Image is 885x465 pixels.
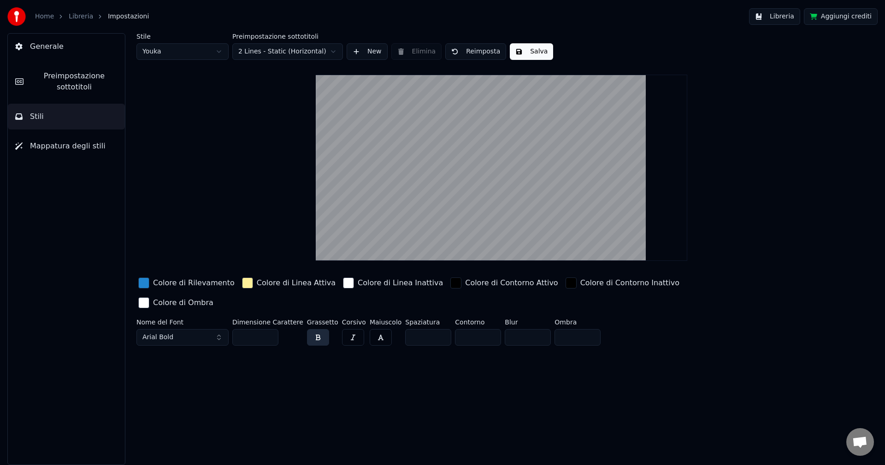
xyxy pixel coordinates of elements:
[136,276,236,290] button: Colore di Rilevamento
[30,41,64,52] span: Generale
[35,12,149,21] nav: breadcrumb
[555,319,601,325] label: Ombra
[8,133,125,159] button: Mappatura degli stili
[448,276,560,290] button: Colore di Contorno Attivo
[445,43,506,60] button: Reimposta
[358,277,443,288] div: Colore di Linea Inattiva
[370,319,401,325] label: Maiuscolo
[347,43,388,60] button: New
[108,12,149,21] span: Impostazioni
[341,276,445,290] button: Colore di Linea Inattiva
[846,428,874,456] div: Aprire la chat
[307,319,338,325] label: Grassetto
[35,12,54,21] a: Home
[8,63,125,100] button: Preimpostazione sottotitoli
[804,8,878,25] button: Aggiungi crediti
[232,319,303,325] label: Dimensione Carattere
[136,319,229,325] label: Nome del Font
[8,104,125,129] button: Stili
[31,71,118,93] span: Preimpostazione sottotitoli
[564,276,681,290] button: Colore di Contorno Inattivo
[153,277,235,288] div: Colore di Rilevamento
[8,34,125,59] button: Generale
[136,33,229,40] label: Stile
[30,141,106,152] span: Mappatura degli stili
[510,43,553,60] button: Salva
[465,277,558,288] div: Colore di Contorno Attivo
[749,8,800,25] button: Libreria
[240,276,337,290] button: Colore di Linea Attiva
[153,297,213,308] div: Colore di Ombra
[30,111,44,122] span: Stili
[136,295,215,310] button: Colore di Ombra
[232,33,343,40] label: Preimpostazione sottotitoli
[455,319,501,325] label: Contorno
[69,12,93,21] a: Libreria
[257,277,336,288] div: Colore di Linea Attiva
[342,319,366,325] label: Corsivo
[7,7,26,26] img: youka
[580,277,679,288] div: Colore di Contorno Inattivo
[505,319,551,325] label: Blur
[142,333,173,342] span: Arial Bold
[405,319,451,325] label: Spaziatura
